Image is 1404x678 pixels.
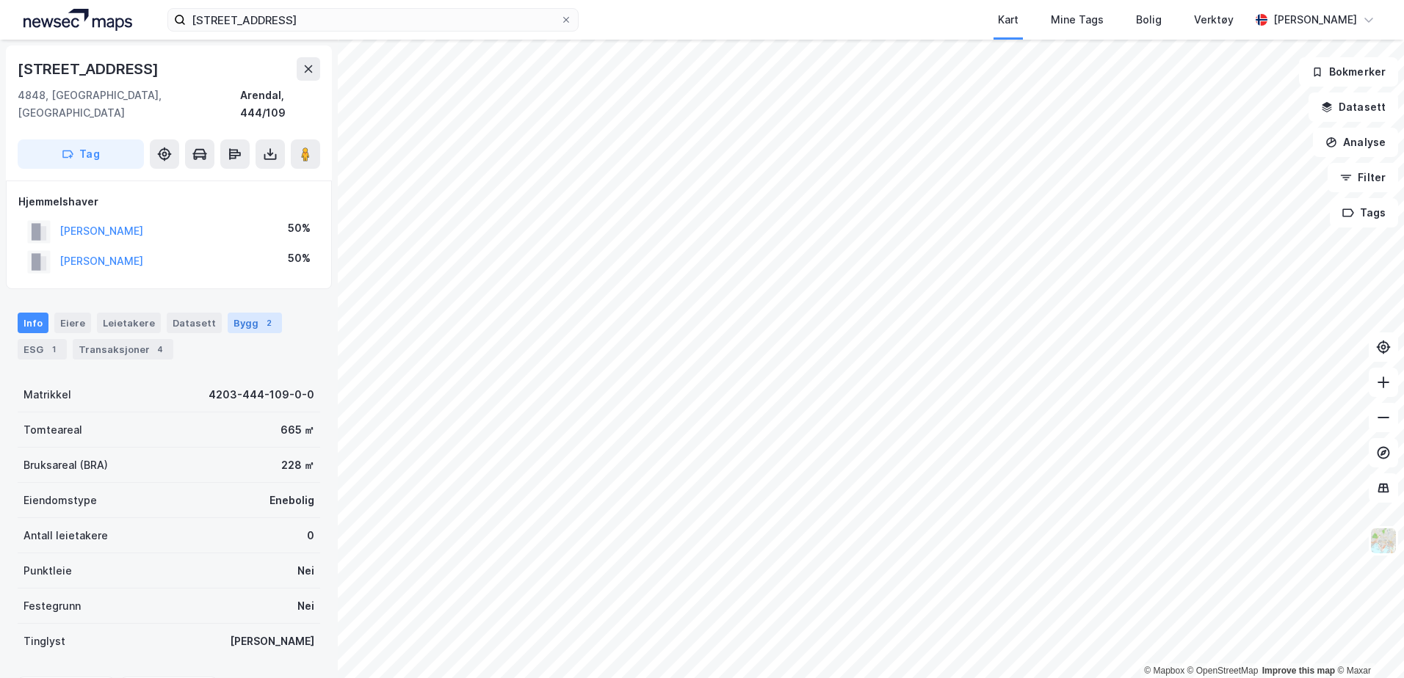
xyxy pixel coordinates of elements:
[998,11,1018,29] div: Kart
[18,193,319,211] div: Hjemmelshaver
[1262,666,1335,676] a: Improve this map
[1331,608,1404,678] iframe: Chat Widget
[23,492,97,509] div: Eiendomstype
[307,527,314,544] div: 0
[18,57,162,81] div: [STREET_ADDRESS]
[297,597,314,615] div: Nei
[153,342,167,357] div: 4
[18,139,144,169] button: Tag
[23,456,108,474] div: Bruksareal (BRA)
[54,313,91,333] div: Eiere
[1299,57,1398,87] button: Bokmerker
[23,9,132,31] img: logo.a4113a55bc3d86da70a041830d287a7e.svg
[1187,666,1259,676] a: OpenStreetMap
[269,492,314,509] div: Enebolig
[23,527,108,544] div: Antall leietakere
[46,342,61,357] div: 1
[186,9,560,31] input: Søk på adresse, matrikkel, gårdeiere, leietakere eller personer
[1369,527,1397,555] img: Z
[23,386,71,404] div: Matrikkel
[1051,11,1104,29] div: Mine Tags
[288,249,311,267] div: 50%
[1136,11,1162,29] div: Bolig
[288,219,311,237] div: 50%
[23,421,82,439] div: Tomteareal
[23,562,72,580] div: Punktleie
[23,633,65,650] div: Tinglyst
[167,313,222,333] div: Datasett
[261,316,276,330] div: 2
[18,339,67,360] div: ESG
[1273,11,1357,29] div: [PERSON_NAME]
[18,87,240,122] div: 4848, [GEOGRAPHIC_DATA], [GEOGRAPHIC_DATA]
[1309,92,1398,122] button: Datasett
[73,339,173,360] div: Transaksjoner
[297,562,314,580] div: Nei
[1328,163,1398,192] button: Filter
[281,456,314,474] div: 228 ㎡
[209,386,314,404] div: 4203-444-109-0-0
[18,313,48,333] div: Info
[1144,666,1184,676] a: Mapbox
[97,313,161,333] div: Leietakere
[1194,11,1234,29] div: Verktøy
[1313,128,1398,157] button: Analyse
[1330,198,1398,227] button: Tags
[240,87,320,122] div: Arendal, 444/109
[228,313,282,333] div: Bygg
[281,421,314,439] div: 665 ㎡
[230,633,314,650] div: [PERSON_NAME]
[23,597,81,615] div: Festegrunn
